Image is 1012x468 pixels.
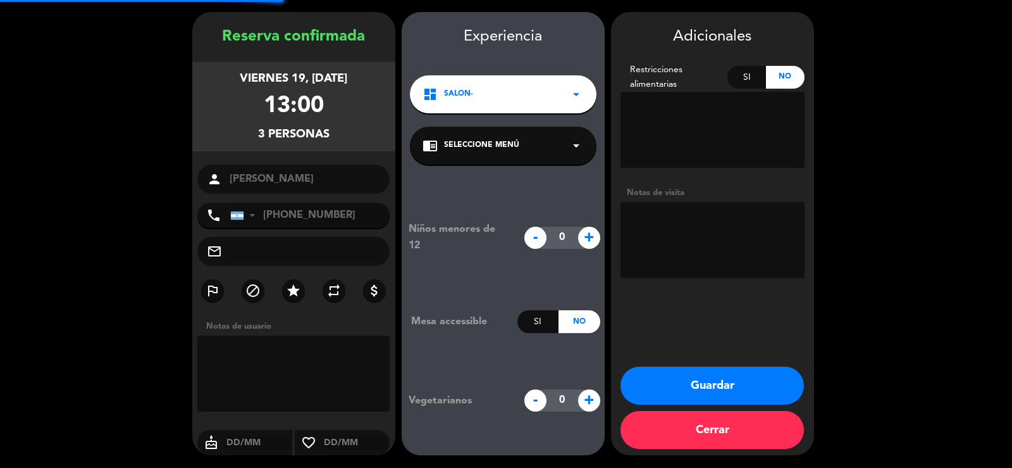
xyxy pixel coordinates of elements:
i: arrow_drop_down [569,138,584,153]
button: Cerrar [620,411,804,449]
div: viernes 19, [DATE] [240,70,347,88]
div: Si [727,66,766,89]
div: Niños menores de 12 [399,221,517,254]
div: Mesa accessible [402,313,517,330]
i: person [207,172,222,187]
i: outlined_flag [205,283,220,298]
div: Vegetarianos [399,393,517,409]
input: DD/MM [225,435,293,451]
div: No [558,310,600,333]
div: Si [517,310,558,333]
i: favorite_border [295,435,323,450]
div: Argentina: +54 [231,203,260,227]
i: arrow_drop_down [569,87,584,102]
span: - [524,227,546,249]
div: Experiencia [402,25,605,49]
i: star [286,283,301,298]
i: repeat [326,283,342,298]
div: No [766,66,805,89]
div: Adicionales [620,25,805,49]
i: attach_money [367,283,382,298]
span: + [578,227,600,249]
i: dashboard [423,87,438,102]
button: Guardar [620,367,804,405]
div: 3 personas [258,125,330,144]
div: 13:00 [264,88,324,125]
i: mail_outline [207,244,222,259]
span: SALON- [444,88,473,101]
div: Reserva confirmada [192,25,395,49]
span: Seleccione Menú [444,139,519,152]
input: DD/MM [323,435,390,451]
i: cake [197,435,225,450]
div: Notas de visita [620,186,805,199]
div: Restricciones alimentarias [620,63,728,92]
i: phone [206,208,221,223]
span: + [578,389,600,412]
div: Notas de usuario [200,320,395,333]
span: - [524,389,546,412]
i: chrome_reader_mode [423,138,438,153]
i: block [245,283,261,298]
